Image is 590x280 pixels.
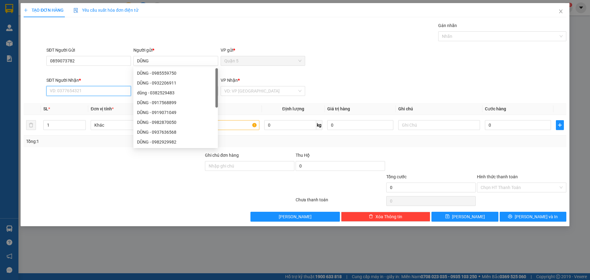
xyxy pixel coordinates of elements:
span: save [445,214,450,219]
div: HAY [5,13,48,20]
span: Nhận: [53,5,67,12]
span: [PERSON_NAME] và In [515,213,558,220]
span: Khác [94,120,169,130]
span: close [558,9,563,14]
span: Định lượng [282,106,304,111]
div: Người gửi [133,47,218,53]
div: Chưa thanh toán [295,196,386,207]
input: VD: Bàn, Ghế [177,120,259,130]
button: plus [556,120,564,130]
div: DŨNG - 0919071049 [137,109,214,116]
span: Chưa thu [52,39,74,45]
span: TẠO ĐƠN HÀNG [24,8,64,13]
div: DŨNG - 0932206911 [137,80,214,86]
span: delete [369,214,373,219]
button: Close [552,3,569,20]
button: save[PERSON_NAME] [431,212,498,222]
button: [PERSON_NAME] [250,212,340,222]
input: Ghi Chú [398,120,480,130]
div: Tên không hợp lệ [133,66,218,73]
span: Xóa Thông tin [376,213,402,220]
div: SĐT Người Gửi [46,47,131,53]
div: dũng - 0382529483 [137,89,214,96]
div: 0772557989 [5,20,48,29]
button: deleteXóa Thông tin [341,212,431,222]
div: DŨNG - 0917568899 [133,98,218,108]
span: Tổng cước [386,174,407,179]
div: DŨNG - 0982929982 [137,139,214,145]
div: DUYÊN [53,19,102,26]
span: Cước hàng [485,106,506,111]
span: Thu Hộ [296,153,310,158]
img: icon [73,8,78,13]
span: VP Nhận [221,78,238,83]
div: DŨNG - 0985559750 [137,70,214,77]
div: DŨNG - 0982929982 [133,137,218,147]
div: [PERSON_NAME] [53,5,102,19]
div: 0373120891 [53,26,102,35]
div: DŨNG - 0917568899 [137,99,214,106]
span: printer [508,214,512,219]
div: DŨNG - 0982870050 [137,119,214,126]
div: Tổng: 1 [26,138,228,145]
div: DŨNG - 0937636568 [133,127,218,137]
div: DŨNG - 0985559750 [133,68,218,78]
span: Giá trị hàng [327,106,350,111]
span: Yêu cầu xuất hóa đơn điện tử [73,8,138,13]
label: Gán nhãn [438,23,457,28]
div: DŨNG - 0982870050 [133,117,218,127]
div: SĐT Người Nhận [46,77,131,84]
div: VP gửi [221,47,305,53]
label: Hình thức thanh toán [477,174,518,179]
span: plus [556,123,564,128]
span: Quận 5 [224,56,301,65]
label: Ghi chú đơn hàng [205,153,239,158]
div: DŨNG - 0937636568 [137,129,214,136]
button: delete [26,120,36,130]
input: Ghi chú đơn hàng [205,161,294,171]
span: Gửi: [5,6,15,12]
div: Quận 5 [5,5,48,13]
div: dũng - 0382529483 [133,88,218,98]
span: SL [43,106,48,111]
span: plus [24,8,28,12]
div: DŨNG - 0932206911 [133,78,218,88]
button: printer[PERSON_NAME] và In [500,212,566,222]
span: Đơn vị tính [91,106,114,111]
th: Ghi chú [396,103,482,115]
div: DŨNG - 0919071049 [133,108,218,117]
input: 0 [327,120,393,130]
span: kg [316,120,322,130]
span: [PERSON_NAME] [452,213,485,220]
span: [PERSON_NAME] [279,213,312,220]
